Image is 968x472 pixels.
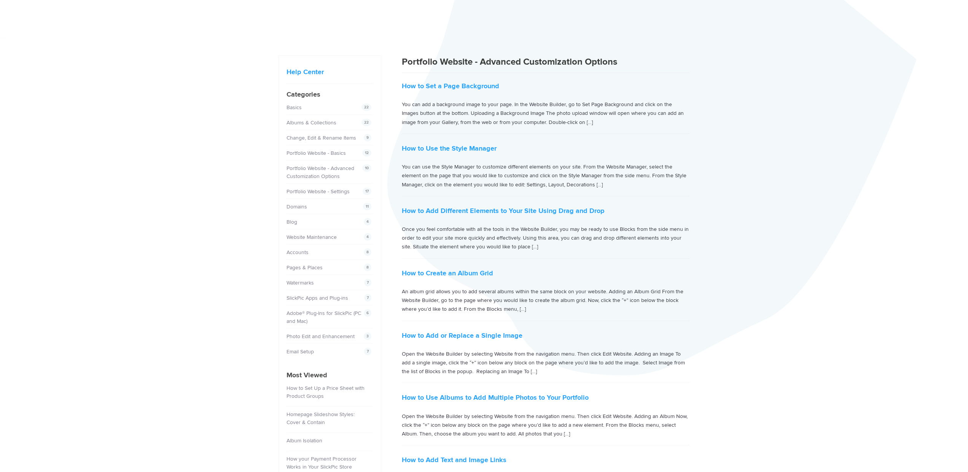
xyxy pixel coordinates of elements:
[287,295,348,301] a: SlickPic Apps and Plug-ins
[287,249,309,256] a: Accounts
[287,348,314,355] a: Email Setup
[362,149,371,157] span: 12
[287,203,307,210] a: Domains
[402,56,617,67] span: Portfolio Website - Advanced Customization Options
[287,234,337,240] a: Website Maintenance
[287,219,297,225] a: Blog
[287,333,355,340] a: Photo Edit and Enhancement
[402,269,493,277] a: How to Create an Album Grid
[287,411,355,426] a: Homepage Slideshow Styles: Cover & Contain
[402,207,605,215] a: How to Add Different Elements to Your Site Using Drag and Drop
[402,412,689,439] p: Open the Website Builder by selecting Website from the navigation menu. Then click Edit Website. ...
[364,348,371,355] span: 7
[287,89,373,100] h4: Categories
[402,144,497,153] a: How to Use the Style Manager
[287,104,302,111] a: Basics
[287,150,346,156] a: Portfolio Website - Basics
[364,264,371,271] span: 8
[402,456,506,464] a: How to Add Text and Image Links
[287,165,354,180] a: Portfolio Website - Advanced Customization Options
[402,393,589,402] a: How to Use Albums to Add Multiple Photos to Your Portfolio
[287,437,322,444] a: Album Isolation
[402,162,689,189] p: You can use the Style Manager to customize different elements on your site. From the Website Mana...
[364,248,371,256] span: 8
[402,82,499,90] a: How to Set a Page Background
[364,218,371,226] span: 4
[364,233,371,241] span: 4
[402,350,689,376] p: Open the Website Builder by selecting Website from the navigation menu. Then click Edit Website. ...
[363,188,371,195] span: 17
[287,456,357,470] a: How your Payment Processor Works in Your SlickPic Store
[364,279,371,286] span: 7
[361,119,371,126] span: 22
[287,310,361,324] a: Adobe® Plug-Ins for SlickPic (PC and Mac)
[364,134,371,141] span: 9
[363,203,371,210] span: 11
[287,119,336,126] a: Albums & Collections
[364,294,371,302] span: 7
[287,188,350,195] a: Portfolio Website - Settings
[287,68,324,76] a: Help Center
[364,309,371,317] span: 6
[362,164,371,172] span: 10
[287,385,365,399] a: How to Set Up a Price Sheet with Product Groups
[364,332,371,340] span: 3
[287,264,323,271] a: Pages & Places
[361,103,371,111] span: 22
[402,225,689,251] p: Once you feel comfortable with all the tools in the Website Builder, you may be ready to use Bloc...
[287,370,373,380] h4: Most Viewed
[287,135,356,141] a: Change, Edit & Rename Items
[287,280,314,286] a: Watermarks
[402,287,689,314] p: An album grid allows you to add several albums within the same block on your website. Adding an A...
[402,331,522,340] a: How to Add or Replace a Single Image
[402,100,689,127] p: You can add a background image to your page. In the Website Builder, go to Set Page Background an...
